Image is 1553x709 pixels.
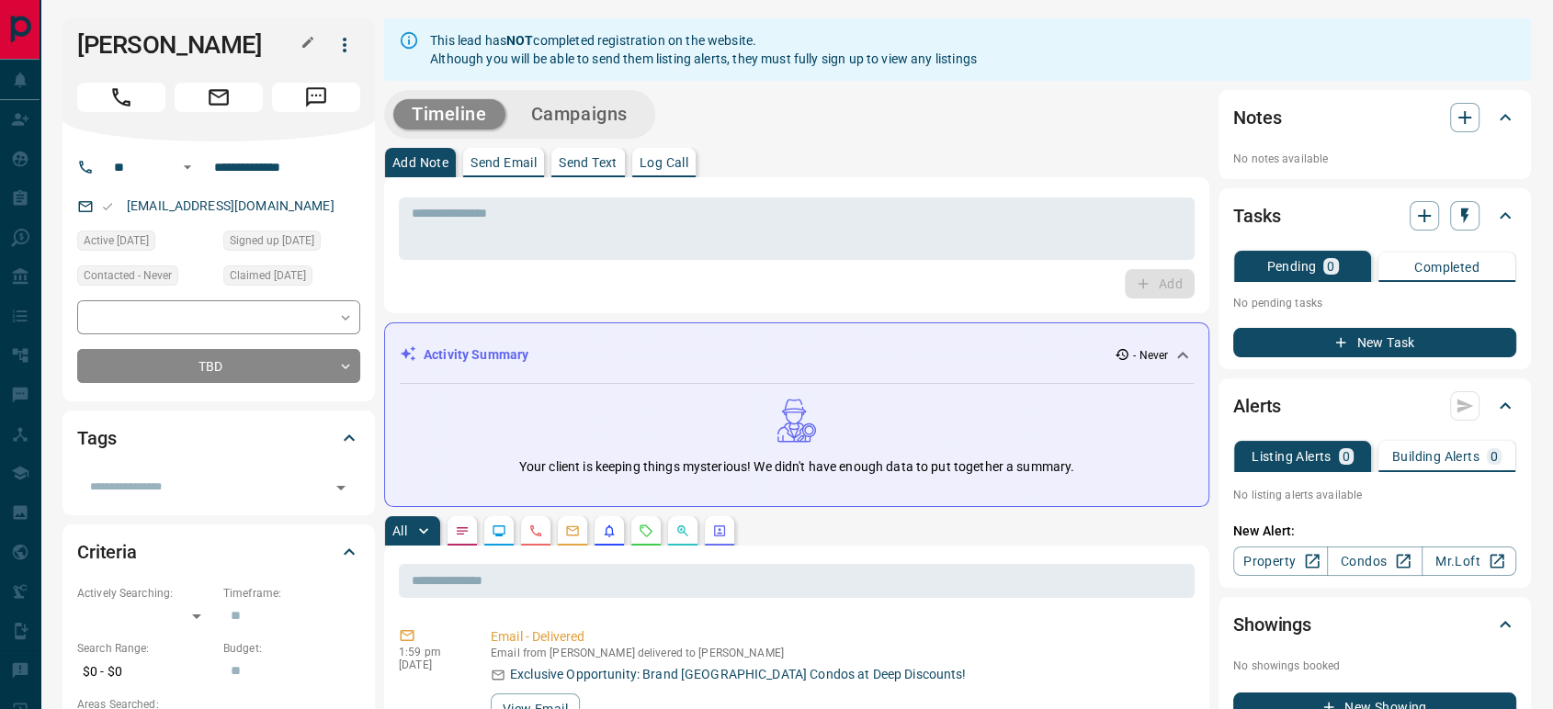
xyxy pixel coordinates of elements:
[400,338,1194,372] div: Activity Summary- Never
[230,266,306,285] span: Claimed [DATE]
[491,627,1187,647] p: Email - Delivered
[176,156,198,178] button: Open
[1233,487,1516,503] p: No listing alerts available
[77,231,214,256] div: Thu May 02 2024
[492,523,506,538] svg: Lead Browsing Activity
[559,156,618,169] p: Send Text
[1233,328,1516,357] button: New Task
[1233,658,1516,674] p: No showings booked
[223,640,360,657] p: Budget:
[84,266,172,285] span: Contacted - Never
[1233,602,1516,647] div: Showings
[430,24,977,75] div: This lead has completed registration on the website. Although you will be able to send them listi...
[101,200,114,213] svg: Email Valid
[1233,289,1516,317] p: No pending tasks
[1327,260,1334,273] p: 0
[1233,391,1281,421] h2: Alerts
[639,523,653,538] svg: Requests
[399,646,463,658] p: 1:59 pm
[1392,450,1479,463] p: Building Alerts
[77,423,116,453] h2: Tags
[1233,96,1516,140] div: Notes
[77,585,214,602] p: Actively Searching:
[328,475,354,501] button: Open
[1414,261,1479,274] p: Completed
[513,99,646,129] button: Campaigns
[675,523,690,538] svg: Opportunities
[1233,610,1311,639] h2: Showings
[1233,194,1516,238] div: Tasks
[1233,201,1280,231] h2: Tasks
[1266,260,1316,273] p: Pending
[399,658,463,671] p: [DATE]
[565,523,580,538] svg: Emails
[424,345,528,365] p: Activity Summary
[77,657,214,687] p: $0 - $0
[77,530,360,574] div: Criteria
[77,83,165,112] span: Call
[392,524,407,537] p: All
[77,537,137,567] h2: Criteria
[1133,347,1168,364] p: - Never
[230,231,314,250] span: Signed up [DATE]
[77,30,301,60] h1: [PERSON_NAME]
[77,349,360,383] div: TBD
[491,647,1187,659] p: Email from [PERSON_NAME] delivered to [PERSON_NAME]
[393,99,505,129] button: Timeline
[223,231,360,256] div: Thu May 02 2024
[470,156,537,169] p: Send Email
[84,231,149,250] span: Active [DATE]
[1491,450,1498,463] p: 0
[1233,151,1516,167] p: No notes available
[223,265,360,291] div: Thu May 02 2024
[510,665,966,684] p: Exclusive Opportunity: Brand [GEOGRAPHIC_DATA] Condos at Deep Discounts!
[602,523,617,538] svg: Listing Alerts
[223,585,360,602] p: Timeframe:
[77,640,214,657] p: Search Range:
[1233,546,1328,576] a: Property
[1233,522,1516,541] p: New Alert:
[272,83,360,112] span: Message
[1233,103,1281,132] h2: Notes
[392,156,448,169] p: Add Note
[506,33,533,48] strong: NOT
[519,457,1074,477] p: Your client is keeping things mysterious! We didn't have enough data to put together a summary.
[1343,450,1350,463] p: 0
[640,156,688,169] p: Log Call
[77,416,360,460] div: Tags
[1327,546,1422,576] a: Condos
[528,523,543,538] svg: Calls
[1252,450,1332,463] p: Listing Alerts
[1422,546,1516,576] a: Mr.Loft
[175,83,263,112] span: Email
[127,198,334,213] a: [EMAIL_ADDRESS][DOMAIN_NAME]
[455,523,470,538] svg: Notes
[1233,384,1516,428] div: Alerts
[712,523,727,538] svg: Agent Actions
